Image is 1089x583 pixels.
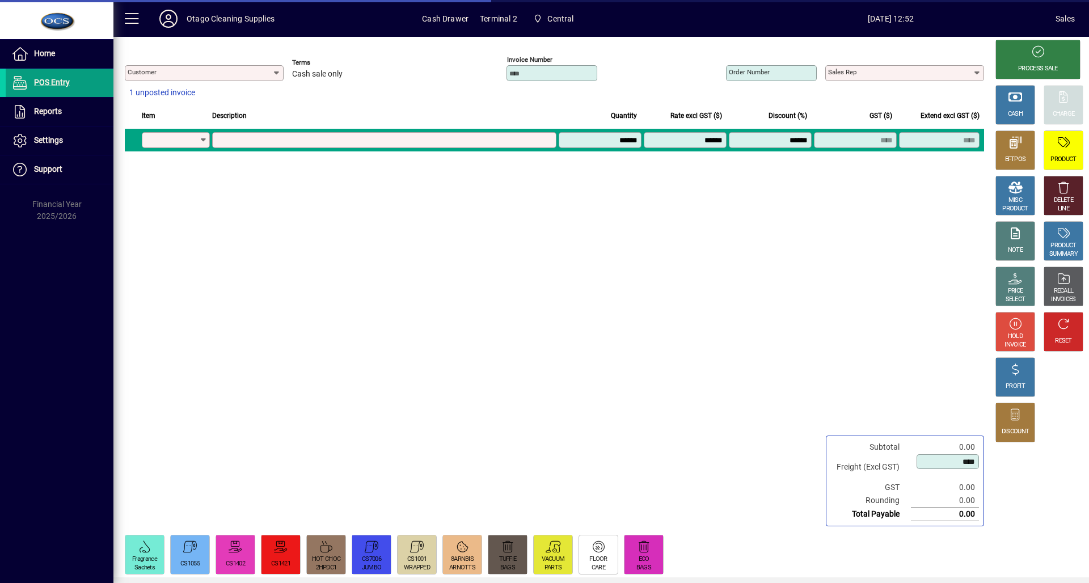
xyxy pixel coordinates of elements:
[769,109,807,122] span: Discount (%)
[312,555,340,564] div: HOT CHOC
[451,555,474,564] div: 8ARNBIS
[34,164,62,174] span: Support
[362,564,382,572] div: JUMBO
[729,68,770,76] mat-label: Order number
[507,56,552,64] mat-label: Invoice number
[362,555,381,564] div: CS7006
[911,494,979,508] td: 0.00
[831,441,911,454] td: Subtotal
[1051,295,1075,304] div: INVOICES
[187,10,275,28] div: Otago Cleaning Supplies
[547,10,573,28] span: Central
[34,78,70,87] span: POS Entry
[592,564,605,572] div: CARE
[6,155,113,184] a: Support
[292,59,360,66] span: Terms
[1018,65,1058,73] div: PROCESS SALE
[6,40,113,68] a: Home
[500,564,515,572] div: BAGS
[499,555,517,564] div: TUFFIE
[125,83,200,103] button: 1 unposted invoice
[226,560,245,568] div: CS1402
[129,87,195,99] span: 1 unposted invoice
[544,564,562,572] div: PARTS
[611,109,637,122] span: Quantity
[670,109,722,122] span: Rate excl GST ($)
[271,560,290,568] div: CS1421
[1049,250,1078,259] div: SUMMARY
[142,109,155,122] span: Item
[911,508,979,521] td: 0.00
[1008,287,1023,295] div: PRICE
[34,136,63,145] span: Settings
[150,9,187,29] button: Profile
[831,494,911,508] td: Rounding
[1050,242,1076,250] div: PRODUCT
[1006,295,1025,304] div: SELECT
[1002,205,1028,213] div: PRODUCT
[911,441,979,454] td: 0.00
[636,564,651,572] div: BAGS
[1008,332,1023,341] div: HOLD
[422,10,468,28] span: Cash Drawer
[831,508,911,521] td: Total Payable
[212,109,247,122] span: Description
[292,70,343,79] span: Cash sale only
[1058,205,1069,213] div: LINE
[34,49,55,58] span: Home
[1050,155,1076,164] div: PRODUCT
[449,564,475,572] div: ARNOTTS
[6,98,113,126] a: Reports
[1056,10,1075,28] div: Sales
[34,107,62,116] span: Reports
[128,68,157,76] mat-label: Customer
[542,555,565,564] div: VACUUM
[589,555,607,564] div: FLOOR
[921,109,980,122] span: Extend excl GST ($)
[1008,196,1022,205] div: MISC
[316,564,337,572] div: 2HPDC1
[828,68,856,76] mat-label: Sales rep
[1006,382,1025,391] div: PROFIT
[1053,110,1075,119] div: CHARGE
[831,454,911,481] td: Freight (Excl GST)
[1055,337,1072,345] div: RESET
[639,555,649,564] div: ECO
[132,555,157,564] div: Fragrance
[134,564,155,572] div: Sachets
[831,481,911,494] td: GST
[1002,428,1029,436] div: DISCOUNT
[6,126,113,155] a: Settings
[1004,341,1025,349] div: INVOICE
[911,481,979,494] td: 0.00
[404,564,430,572] div: WRAPPED
[869,109,892,122] span: GST ($)
[1054,196,1073,205] div: DELETE
[407,555,427,564] div: CS1001
[529,9,579,29] span: Central
[726,10,1056,28] span: [DATE] 12:52
[1008,110,1023,119] div: CASH
[1005,155,1026,164] div: EFTPOS
[180,560,200,568] div: CS1055
[1008,246,1023,255] div: NOTE
[480,10,517,28] span: Terminal 2
[1054,287,1074,295] div: RECALL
